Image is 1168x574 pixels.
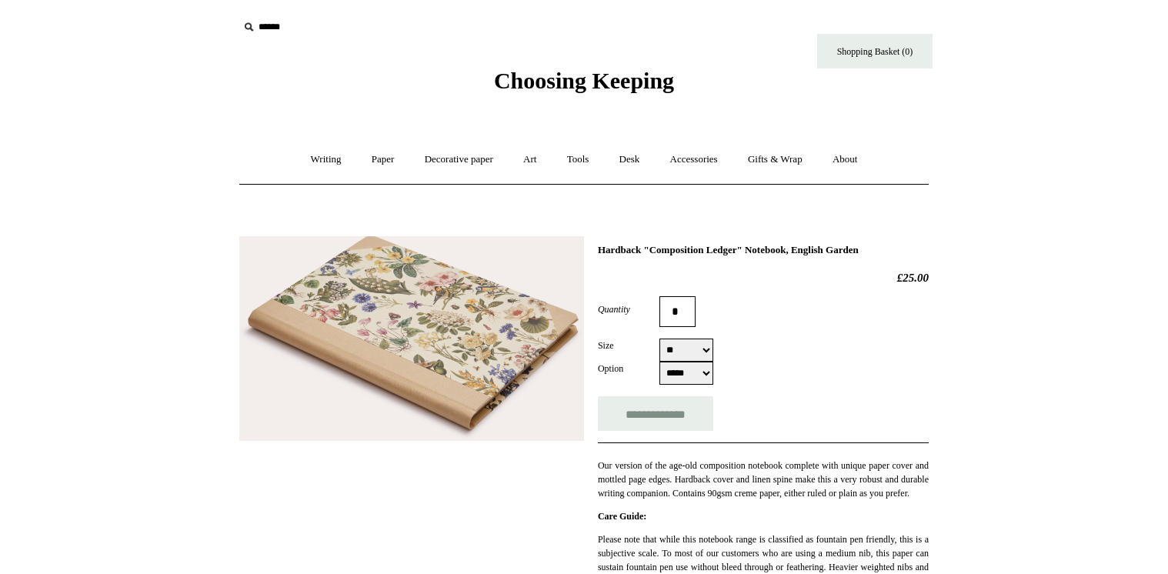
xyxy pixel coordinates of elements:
label: Quantity [598,302,659,316]
h1: Hardback "Composition Ledger" Notebook, English Garden [598,244,929,256]
h2: £25.00 [598,271,929,285]
a: About [819,139,872,180]
label: Option [598,362,659,375]
a: Decorative paper [411,139,507,180]
a: Desk [606,139,654,180]
a: Shopping Basket (0) [817,34,933,68]
p: Our version of the age-old composition notebook complete with unique paper cover and mottled page... [598,459,929,500]
a: Accessories [656,139,732,180]
strong: Care Guide: [598,511,646,522]
label: Size [598,339,659,352]
a: Art [509,139,550,180]
a: Gifts & Wrap [734,139,816,180]
span: Choosing Keeping [494,68,674,93]
a: Paper [358,139,409,180]
img: Hardback "Composition Ledger" Notebook, English Garden [239,236,584,442]
a: Tools [553,139,603,180]
a: Choosing Keeping [494,80,674,91]
a: Writing [297,139,355,180]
